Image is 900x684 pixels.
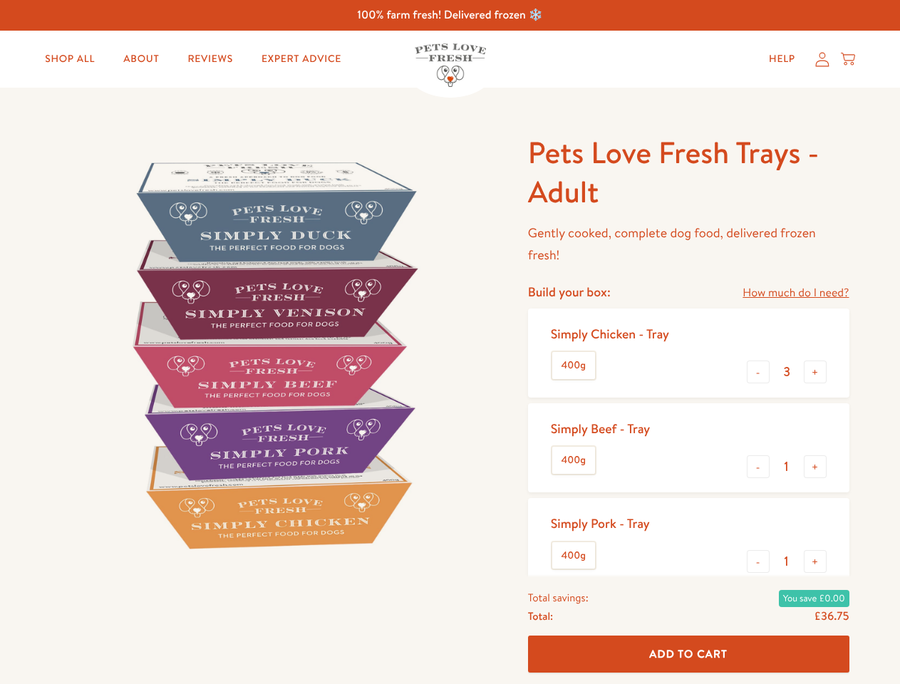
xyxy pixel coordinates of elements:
span: You save £0.00 [779,590,849,607]
span: Total: [528,607,553,626]
button: Add To Cart [528,636,849,673]
span: Add To Cart [649,646,728,661]
label: 400g [552,447,595,474]
button: + [804,455,827,478]
div: Simply Chicken - Tray [551,326,669,342]
div: Simply Pork - Tray [551,515,650,532]
a: Shop All [33,45,106,73]
button: + [804,550,827,573]
div: Simply Beef - Tray [551,420,650,437]
p: Gently cooked, complete dog food, delivered frozen fresh! [528,222,849,266]
a: About [112,45,170,73]
label: 400g [552,352,595,379]
a: How much do I need? [743,284,849,303]
img: Pets Love Fresh [415,43,486,87]
span: £36.75 [814,608,849,624]
a: Reviews [176,45,244,73]
h1: Pets Love Fresh Trays - Adult [528,133,849,211]
img: Pets Love Fresh Trays - Adult [51,133,494,576]
button: - [747,361,770,383]
button: - [747,455,770,478]
span: Total savings: [528,589,589,607]
a: Help [757,45,807,73]
button: + [804,361,827,383]
h4: Build your box: [528,284,611,300]
a: Expert Advice [250,45,353,73]
label: 400g [552,542,595,569]
button: - [747,550,770,573]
